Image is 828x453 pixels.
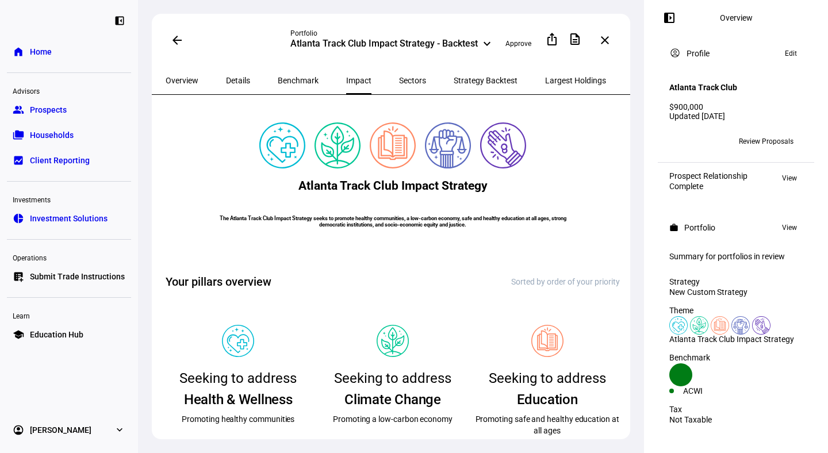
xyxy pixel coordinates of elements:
[13,329,24,340] eth-mat-symbol: school
[7,207,131,230] a: pie_chartInvestment Solutions
[166,274,271,290] h2: Your pillars overview
[669,415,803,424] div: Not Taxable
[114,424,125,436] eth-mat-symbol: expand_more
[669,252,803,261] div: Summary for portfolios in review
[598,33,612,47] mat-icon: close
[290,38,478,52] div: Atlanta Track Club Impact Strategy - Backtest
[662,11,676,25] mat-icon: left_panel_open
[13,271,24,282] eth-mat-symbol: list_alt_add
[222,325,254,357] img: Pillar icon
[776,171,803,185] button: View
[669,47,803,60] eth-panel-overview-card-header: Profile
[13,155,24,166] eth-mat-symbol: bid_landscape
[669,277,803,286] div: Strategy
[752,316,770,335] img: poverty.colored.svg
[166,76,198,85] span: Overview
[377,325,409,357] img: Pillar icon
[669,182,747,191] div: Complete
[30,271,125,282] span: Submit Trade Instructions
[669,83,737,92] h4: Atlanta Track Club
[720,13,753,22] div: Overview
[13,129,24,141] eth-mat-symbol: folder_copy
[711,316,729,335] img: education.colored.svg
[370,122,416,168] img: education.colored.svg
[7,149,131,172] a: bid_landscapeClient Reporting
[673,137,684,145] span: GW
[669,306,803,315] div: Theme
[399,76,426,85] span: Sectors
[669,47,681,59] mat-icon: account_circle
[7,40,131,63] a: homeHome
[226,76,250,85] span: Details
[669,316,688,335] img: healthWellness.colored.svg
[669,287,803,297] div: New Custom Strategy
[517,390,578,409] div: Education
[30,424,91,436] span: [PERSON_NAME]
[731,316,750,335] img: democracy.colored.svg
[785,47,797,60] span: Edit
[511,277,620,286] div: Sorted by order of your priority
[30,155,90,166] span: Client Reporting
[782,171,797,185] span: View
[779,47,803,60] button: Edit
[30,104,67,116] span: Prospects
[7,249,131,265] div: Operations
[30,46,52,57] span: Home
[344,390,441,409] div: Climate Change
[114,15,125,26] eth-mat-symbol: left_panel_close
[206,215,580,228] h6: The Atlanta Track Club Impact Strategy seeks to promote healthy communities, a low-carbon economy...
[776,221,803,235] button: View
[683,386,736,396] div: ACWI
[687,49,710,58] div: Profile
[290,29,492,38] div: Portfolio
[13,46,24,57] eth-mat-symbol: home
[496,34,540,53] button: Approve
[669,223,678,232] mat-icon: work
[334,366,451,390] div: Seeking to address
[7,98,131,121] a: groupProspects
[669,335,803,344] div: Atlanta Track Club Impact Strategy
[170,33,184,47] mat-icon: arrow_back
[179,366,297,390] div: Seeking to address
[531,325,563,357] img: Pillar icon
[7,124,131,147] a: folder_copyHouseholds
[259,122,305,168] img: healthWellness.colored.svg
[315,122,361,168] img: climateChange.colored.svg
[7,307,131,323] div: Learn
[182,413,294,436] div: Promoting healthy communities
[730,132,803,151] button: Review Proposals
[669,221,803,235] eth-panel-overview-card-header: Portfolio
[7,191,131,207] div: Investments
[30,213,108,224] span: Investment Solutions
[669,353,803,362] div: Benchmark
[278,76,319,85] span: Benchmark
[480,37,494,51] mat-icon: keyboard_arrow_down
[669,405,803,414] div: Tax
[30,329,83,340] span: Education Hub
[669,102,803,112] div: $900,000
[13,424,24,436] eth-mat-symbol: account_circle
[782,221,797,235] span: View
[690,316,708,335] img: climateChange.colored.svg
[30,129,74,141] span: Households
[333,413,453,436] div: Promoting a low-carbon economy
[739,132,793,151] span: Review Proposals
[474,413,620,436] div: Promoting safe and healthy education at all ages
[489,366,606,390] div: Seeking to address
[454,76,517,85] span: Strategy Backtest
[684,223,715,232] div: Portfolio
[425,122,471,168] img: democracy.colored.svg
[13,104,24,116] eth-mat-symbol: group
[545,32,559,46] mat-icon: ios_share
[545,76,606,85] span: Largest Holdings
[184,390,293,409] div: Health & Wellness
[13,213,24,224] eth-mat-symbol: pie_chart
[346,76,371,85] span: Impact
[505,40,531,48] span: Approve
[7,82,131,98] div: Advisors
[480,122,526,168] img: poverty.colored.svg
[669,112,803,121] div: Updated [DATE]
[669,171,747,181] div: Prospect Relationship
[568,32,582,46] mat-icon: description
[298,179,488,193] h2: Atlanta Track Club Impact Strategy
